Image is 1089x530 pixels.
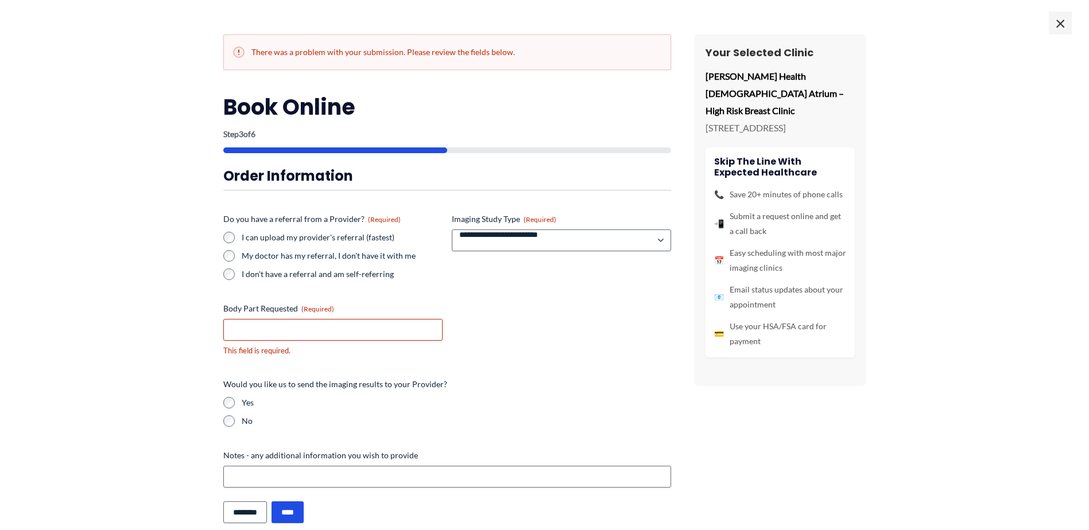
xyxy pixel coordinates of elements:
[301,305,334,313] span: (Required)
[223,379,447,390] legend: Would you like us to send the imaging results to your Provider?
[242,232,443,243] label: I can upload my provider's referral (fastest)
[706,119,855,137] p: [STREET_ADDRESS]
[239,129,243,139] span: 3
[714,245,846,275] li: Easy scheduling with most major imaging clinics
[1049,11,1072,34] span: ×
[714,290,724,305] span: 📧
[714,216,724,231] span: 📲
[714,187,846,202] li: Save 20+ minutes of phone calls
[223,130,671,138] p: Step of
[223,345,443,356] div: This field is required.
[714,326,724,341] span: 💳
[223,93,671,121] h2: Book Online
[714,209,846,239] li: Submit a request online and get a call back
[233,46,661,58] h2: There was a problem with your submission. Please review the fields below.
[242,397,671,408] label: Yes
[706,68,855,119] p: [PERSON_NAME] Health [DEMOGRAPHIC_DATA] Atrium – High Risk Breast Clinic
[714,282,846,312] li: Email status updates about your appointment
[714,156,846,178] h4: Skip the line with Expected Healthcare
[242,250,443,262] label: My doctor has my referral, I don't have it with me
[223,213,401,225] legend: Do you have a referral from a Provider?
[251,129,255,139] span: 6
[452,213,671,225] label: Imaging Study Type
[223,450,671,461] label: Notes - any additional information you wish to provide
[706,46,855,59] h3: Your Selected Clinic
[714,187,724,202] span: 📞
[242,268,443,280] label: I don't have a referral and am self-referring
[714,253,724,268] span: 📅
[223,303,443,314] label: Body Part Requested
[242,415,671,427] label: No
[223,167,671,185] h3: Order Information
[368,215,401,224] span: (Required)
[714,319,846,349] li: Use your HSA/FSA card for payment
[524,215,556,224] span: (Required)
